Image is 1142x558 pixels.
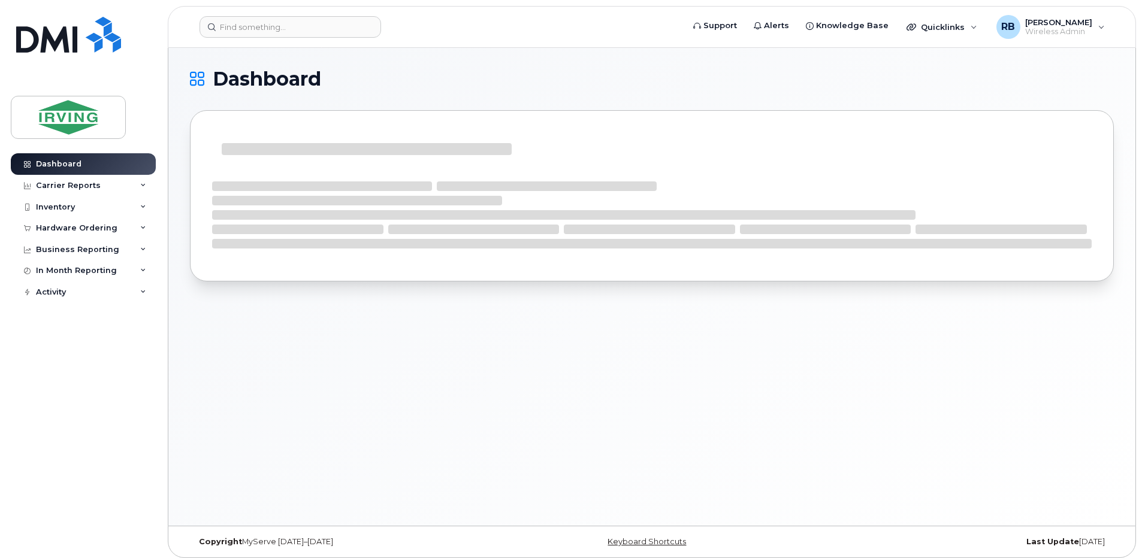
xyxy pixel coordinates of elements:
div: [DATE] [806,537,1114,547]
span: Dashboard [213,70,321,88]
strong: Last Update [1026,537,1079,546]
div: MyServe [DATE]–[DATE] [190,537,498,547]
a: Keyboard Shortcuts [608,537,686,546]
strong: Copyright [199,537,242,546]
